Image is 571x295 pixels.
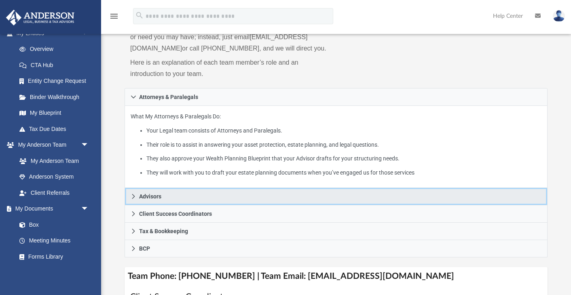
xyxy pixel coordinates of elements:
a: Overview [11,41,101,57]
span: arrow_drop_down [81,201,97,217]
li: Their role is to assist in answering your asset protection, estate planning, and legal questions. [146,140,541,150]
span: BCP [139,246,150,251]
a: Meeting Minutes [11,233,97,249]
a: menu [109,15,119,21]
a: Client Success Coordinators [125,205,548,223]
i: search [135,11,144,20]
a: Attorneys & Paralegals [125,88,548,106]
a: Notarize [11,265,97,281]
span: Tax & Bookkeeping [139,228,188,234]
a: Advisors [125,188,548,205]
span: Attorneys & Paralegals [139,94,198,100]
a: Client Referrals [11,185,97,201]
a: My Documentsarrow_drop_down [6,201,97,217]
a: My Anderson Team [11,153,93,169]
a: CTA Hub [11,57,101,73]
a: My Anderson Teamarrow_drop_down [6,137,97,153]
span: Client Success Coordinators [139,211,212,217]
li: Your Legal team consists of Attorneys and Paralegals. [146,126,541,136]
a: Binder Walkthrough [11,89,101,105]
p: You don’t need to know who to contact specifically for each question or need you may have; instea... [130,20,330,54]
li: They also approve your Wealth Planning Blueprint that your Advisor drafts for your structuring ne... [146,154,541,164]
p: What My Attorneys & Paralegals Do: [131,112,541,177]
img: Anderson Advisors Platinum Portal [4,10,77,25]
a: Box [11,217,93,233]
a: Entity Change Request [11,73,101,89]
a: Anderson System [11,169,97,185]
span: Advisors [139,194,161,199]
a: Tax Due Dates [11,121,101,137]
p: Here is an explanation of each team member’s role and an introduction to your team. [130,57,330,80]
h4: Team Phone: [PHONE_NUMBER] | Team Email: [EMAIL_ADDRESS][DOMAIN_NAME] [125,267,548,285]
li: They will work with you to draft your estate planning documents when you’ve engaged us for those ... [146,168,541,178]
a: My Blueprint [11,105,97,121]
div: Attorneys & Paralegals [125,106,548,188]
a: Tax & Bookkeeping [125,223,548,240]
a: Forms Library [11,249,93,265]
i: menu [109,11,119,21]
span: arrow_drop_down [81,137,97,154]
img: User Pic [553,10,565,22]
a: BCP [125,240,548,257]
